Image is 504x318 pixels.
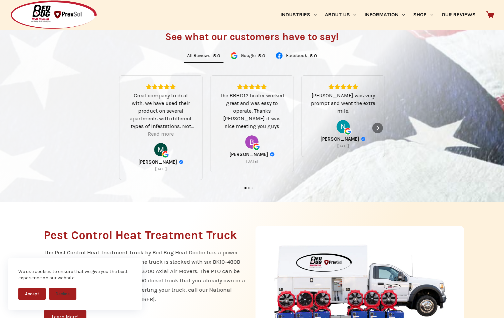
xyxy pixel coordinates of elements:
span: All Reviews [187,53,210,58]
img: Michael Dineen [154,143,167,156]
a: Review by Michael Dineen [138,159,183,165]
img: Nathan Diers [337,120,350,133]
a: View on Google [245,135,259,149]
div: Next [372,123,383,133]
p: The Pest Control Heat Treatment Truck by Bed Bug Heat Doctor has a power take off (PTO) that runs... [44,248,245,304]
div: The BBHD12 heater worked great and was easy to operate. Thanks [PERSON_NAME] it was nice meeting ... [218,92,286,130]
span: [PERSON_NAME] [321,136,359,142]
h2: Pest Control Heat Treatment Truck [44,229,245,241]
div: Verified Customer [270,152,275,157]
a: Review by Bonnie handley [229,151,275,157]
div: Verified Customer [361,137,366,141]
h3: See what our customers have to say! [165,32,339,42]
div: Rating: 5.0 out of 5 [310,84,377,90]
button: Decline [49,288,76,300]
button: Accept [18,288,46,300]
div: 5.0 [310,53,317,59]
a: View on Google [337,120,350,133]
div: 5.0 [258,53,265,59]
div: [PERSON_NAME] was very prompt and went the extra mile. [310,92,377,115]
span: [PERSON_NAME] [138,159,177,165]
div: We use cookies to ensure that we give you the best experience on our website. [18,268,132,281]
div: Previous [121,123,132,133]
div: [DATE] [337,143,349,149]
div: [DATE] [246,159,258,164]
div: Carousel [119,75,386,180]
span: Google [241,53,256,58]
span: [PERSON_NAME] [229,151,268,157]
a: Review by Nathan Diers [321,136,366,142]
div: Rating: 5.0 out of 5 [213,53,220,59]
span: Facebook [286,53,307,58]
button: Open LiveChat chat widget [5,3,25,23]
div: Read more [148,130,174,138]
div: [DATE] [155,166,167,172]
div: Rating: 5.0 out of 5 [258,53,265,59]
div: Verified Customer [179,160,183,164]
div: Rating: 5.0 out of 5 [310,53,317,59]
div: 5.0 [213,53,220,59]
img: Bonnie handley [245,135,259,149]
div: Rating: 5.0 out of 5 [127,84,194,90]
div: Rating: 5.0 out of 5 [218,84,286,90]
div: Great company to deal with, we have used their product on several apartments with different types... [127,92,194,130]
a: View on Google [154,143,167,156]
